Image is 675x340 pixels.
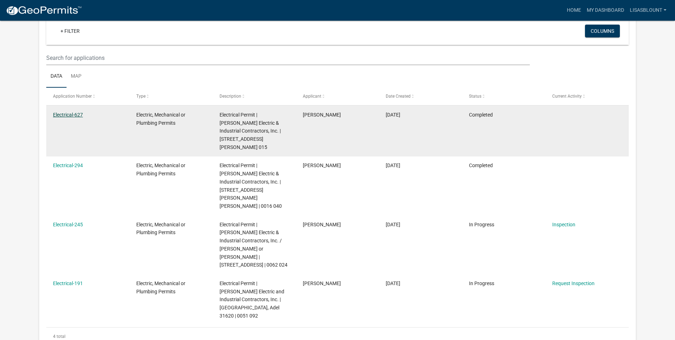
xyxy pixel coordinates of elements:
[379,88,462,105] datatable-header-cell: Date Created
[469,280,494,286] span: In Progress
[386,94,411,99] span: Date Created
[303,163,341,168] span: Lisa S. Blount
[220,280,284,319] span: Electrical Permit | Bennett Electric and Industrial Contractors, Inc. | SOUTH COOK INDUSTRAIL PA,...
[220,163,282,209] span: Electrical Permit | Bennett Electric & Industrial Contractors, Inc. | 325 HENRY FOLSOM RD, Adel 3...
[386,280,400,286] span: 08/18/2023
[53,280,83,286] a: Electrical-191
[386,163,400,168] span: 03/28/2024
[53,94,92,99] span: Application Number
[386,222,400,227] span: 01/02/2024
[552,222,575,227] a: Inspection
[130,88,213,105] datatable-header-cell: Type
[585,25,620,37] button: Columns
[552,94,582,99] span: Current Activity
[136,112,185,126] span: Electric, Mechanical or Plumbing Permits
[296,88,379,105] datatable-header-cell: Applicant
[46,51,530,65] input: Search for applications
[469,112,493,118] span: Completed
[462,88,545,105] datatable-header-cell: Status
[303,112,341,118] span: Lisa S. Blount
[213,88,296,105] datatable-header-cell: Description
[220,112,281,150] span: Electrical Permit | Bennett Electric & Industrial Contractors, Inc. | 191 WEEKS RD, Sparks, | 004...
[220,94,241,99] span: Description
[584,4,627,17] a: My Dashboard
[469,94,481,99] span: Status
[53,222,83,227] a: Electrical-245
[627,4,669,17] a: lisasblount
[136,280,185,294] span: Electric, Mechanical or Plumbing Permits
[386,112,400,118] span: 09/15/2025
[564,4,584,17] a: Home
[469,163,493,168] span: Completed
[303,222,341,227] span: Lisa S. Blount
[303,94,321,99] span: Applicant
[545,88,629,105] datatable-header-cell: Current Activity
[552,280,595,286] a: Request Inspection
[53,163,83,168] a: Electrical-294
[220,222,288,268] span: Electrical Permit | Bennett Electric & Industrial Contractors, Inc. / Richard or Stephen Bennett ...
[55,25,85,37] a: + Filter
[469,222,494,227] span: In Progress
[136,163,185,176] span: Electric, Mechanical or Plumbing Permits
[136,94,146,99] span: Type
[46,88,130,105] datatable-header-cell: Application Number
[67,65,86,88] a: Map
[46,65,67,88] a: Data
[303,280,341,286] span: Lisa S. Blount
[53,112,83,118] a: Electrical-627
[136,222,185,236] span: Electric, Mechanical or Plumbing Permits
